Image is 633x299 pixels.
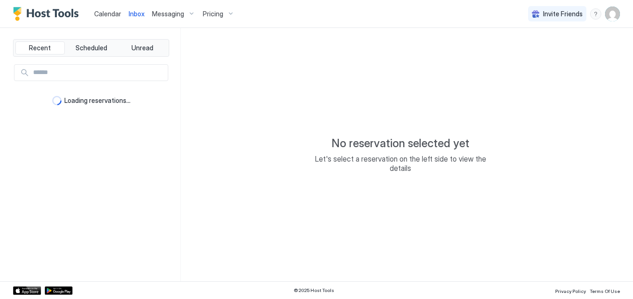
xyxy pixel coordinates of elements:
[76,44,107,52] span: Scheduled
[590,8,601,20] div: menu
[13,7,83,21] a: Host Tools Logo
[131,44,153,52] span: Unread
[29,44,51,52] span: Recent
[67,41,116,54] button: Scheduled
[13,39,169,57] div: tab-group
[45,286,73,295] a: Google Play Store
[94,9,121,19] a: Calendar
[129,10,144,18] span: Inbox
[117,41,167,54] button: Unread
[203,10,223,18] span: Pricing
[590,288,620,294] span: Terms Of Use
[15,41,65,54] button: Recent
[543,10,583,18] span: Invite Friends
[13,286,41,295] a: App Store
[331,136,469,150] span: No reservation selected yet
[307,154,494,173] span: Let's select a reservation on the left side to view the details
[52,96,62,105] div: loading
[294,287,334,293] span: © 2025 Host Tools
[555,288,586,294] span: Privacy Policy
[64,96,131,105] span: Loading reservations...
[590,285,620,295] a: Terms Of Use
[555,285,586,295] a: Privacy Policy
[94,10,121,18] span: Calendar
[129,9,144,19] a: Inbox
[152,10,184,18] span: Messaging
[605,7,620,21] div: User profile
[29,65,168,81] input: Input Field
